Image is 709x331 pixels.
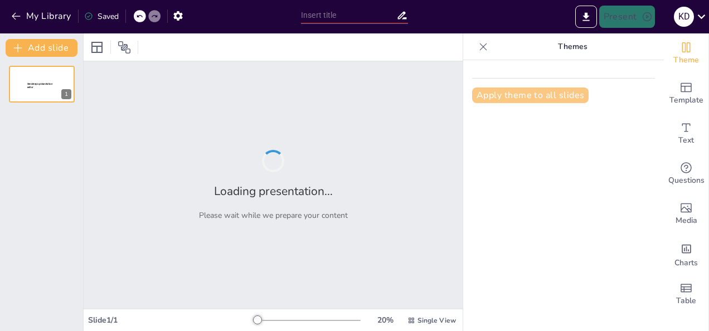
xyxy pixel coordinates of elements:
[599,6,655,28] button: Present
[492,33,653,60] p: Themes
[673,54,699,66] span: Theme
[664,74,708,114] div: Add ready made slides
[575,6,597,28] button: Export to PowerPoint
[676,215,697,227] span: Media
[88,38,106,56] div: Layout
[84,11,119,22] div: Saved
[676,295,696,307] span: Table
[664,33,708,74] div: Change the overall theme
[664,194,708,234] div: Add images, graphics, shapes or video
[664,274,708,314] div: Add a table
[301,7,396,23] input: Insert title
[664,114,708,154] div: Add text boxes
[214,183,333,199] h2: Loading presentation...
[6,39,77,57] button: Add slide
[678,134,694,147] span: Text
[9,66,75,103] div: 1
[61,89,71,99] div: 1
[118,41,131,54] span: Position
[664,234,708,274] div: Add charts and graphs
[669,94,703,106] span: Template
[88,315,254,325] div: Slide 1 / 1
[199,210,348,221] p: Please wait while we prepare your content
[674,257,698,269] span: Charts
[664,154,708,194] div: Get real-time input from your audience
[27,82,52,89] span: Sendsteps presentation editor
[417,316,456,325] span: Single View
[472,87,589,103] button: Apply theme to all slides
[372,315,399,325] div: 20 %
[8,7,76,25] button: My Library
[674,7,694,27] div: K D
[674,6,694,28] button: K D
[668,174,705,187] span: Questions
